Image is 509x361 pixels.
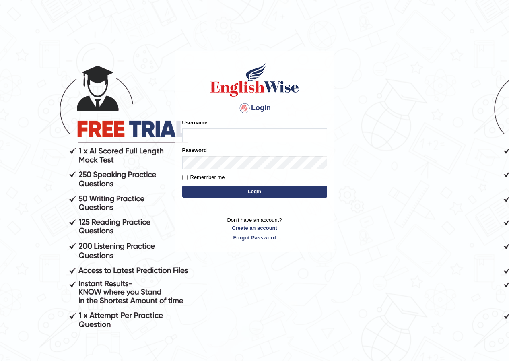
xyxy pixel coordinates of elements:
[182,146,207,154] label: Password
[182,234,327,241] a: Forgot Password
[182,186,327,198] button: Login
[182,173,225,182] label: Remember me
[182,216,327,241] p: Don't have an account?
[209,62,301,98] img: Logo of English Wise sign in for intelligent practice with AI
[182,102,327,115] h4: Login
[182,119,208,126] label: Username
[182,224,327,232] a: Create an account
[182,175,188,180] input: Remember me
